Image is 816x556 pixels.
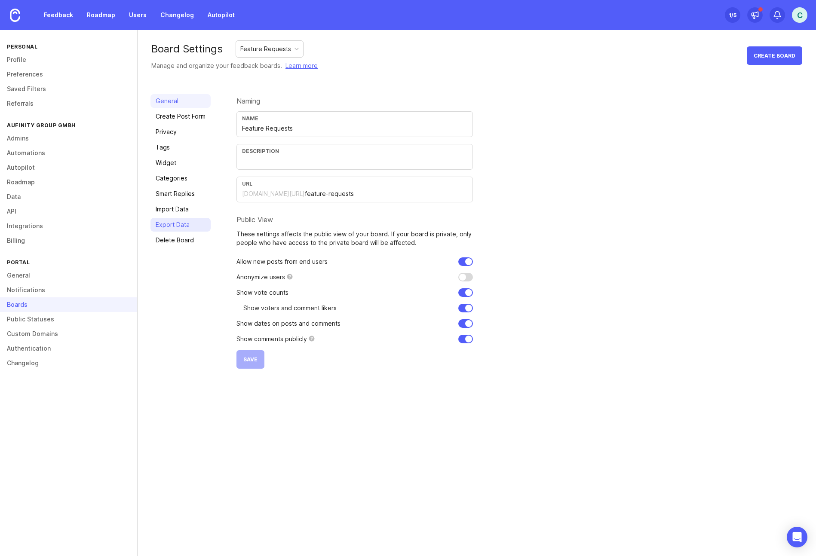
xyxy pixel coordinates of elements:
[236,273,285,281] p: Anonymize users
[242,115,467,122] div: Name
[151,44,223,54] div: Board Settings
[792,7,807,23] button: C
[236,257,328,266] p: Allow new posts from end users
[150,141,211,154] a: Tags
[236,216,473,223] div: Public View
[82,7,120,23] a: Roadmap
[150,218,211,232] a: Export Data
[729,9,736,21] div: 1 /5
[236,335,307,343] p: Show comments publicly
[285,61,318,70] a: Learn more
[236,288,288,297] p: Show vote counts
[39,7,78,23] a: Feedback
[124,7,152,23] a: Users
[150,171,211,185] a: Categories
[242,148,467,154] div: Description
[150,202,211,216] a: Import Data
[240,44,291,54] div: Feature Requests
[10,9,20,22] img: Canny Home
[236,319,341,328] p: Show dates on posts and comments
[243,304,337,312] p: Show voters and comment likers
[747,46,802,65] button: Create Board
[150,187,211,201] a: Smart Replies
[242,180,467,187] div: URL
[242,189,305,198] div: [DOMAIN_NAME][URL]
[150,94,211,108] a: General
[155,7,199,23] a: Changelog
[151,61,318,70] div: Manage and organize your feedback boards.
[150,110,211,123] a: Create Post Form
[236,230,473,247] p: These settings affects the public view of your board. If your board is private, only people who h...
[150,156,211,170] a: Widget
[725,7,740,23] button: 1/5
[754,52,795,59] span: Create Board
[787,527,807,547] div: Open Intercom Messenger
[150,125,211,139] a: Privacy
[202,7,240,23] a: Autopilot
[150,233,211,247] a: Delete Board
[236,98,473,104] div: Naming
